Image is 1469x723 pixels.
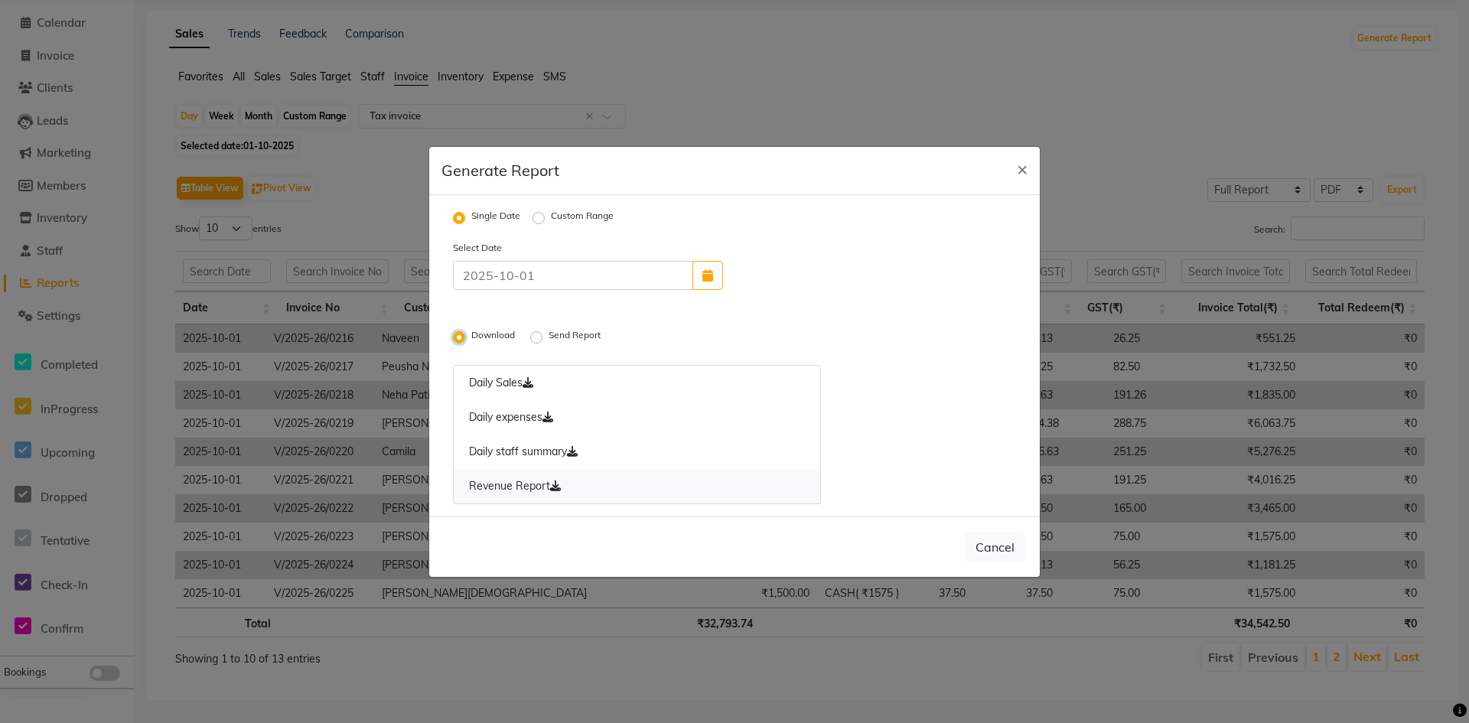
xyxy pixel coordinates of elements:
a: Revenue Report [453,469,821,504]
input: 2025-10-01 [453,261,693,290]
button: Close [1005,147,1040,190]
label: Download [471,328,518,347]
span: × [1017,157,1028,180]
label: Single Date [471,209,520,227]
label: Custom Range [551,209,614,227]
button: Cancel [966,532,1024,562]
a: Daily Sales [453,365,821,401]
label: Send Report [549,328,604,347]
h5: Generate Report [441,159,559,182]
label: Select Date [441,241,588,255]
a: Daily expenses [453,400,821,435]
a: Daily staff summary [453,435,821,470]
